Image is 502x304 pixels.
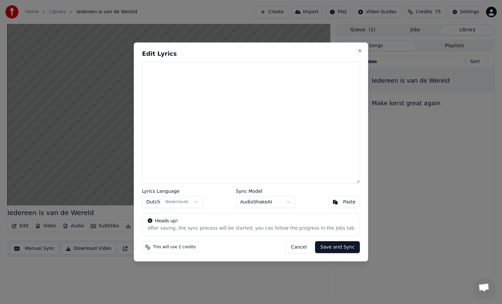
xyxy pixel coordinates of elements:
[148,218,354,224] div: Heads up!
[142,189,203,193] label: Lyrics Language
[328,196,360,208] button: Paste
[343,199,356,205] div: Paste
[285,241,312,253] button: Cancel
[236,189,295,193] label: Sync Model
[315,241,360,253] button: Save and Sync
[148,225,354,232] div: After saving, the sync process will be started, you can follow the progress in the Jobs tab
[142,51,360,57] h2: Edit Lyrics
[153,245,196,250] span: This will use 2 credits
